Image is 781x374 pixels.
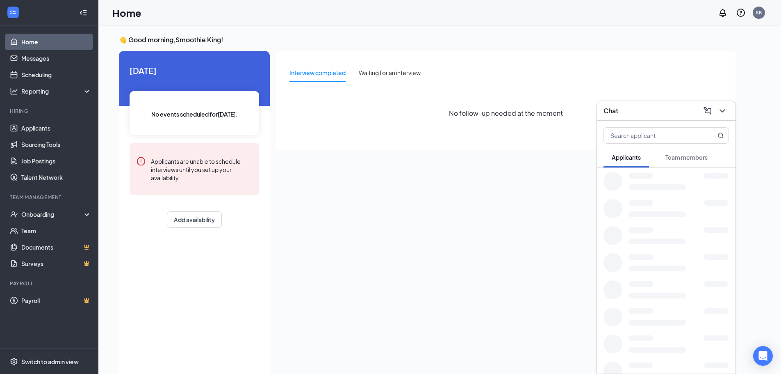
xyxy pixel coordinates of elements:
div: Team Management [10,194,90,201]
div: SK [756,9,762,16]
svg: WorkstreamLogo [9,8,17,16]
svg: Notifications [718,8,728,18]
h3: Chat [603,106,618,115]
div: Onboarding [21,210,84,218]
div: Open Intercom Messenger [753,346,773,366]
svg: ChevronDown [717,106,727,116]
a: Applicants [21,120,91,136]
a: Team [21,223,91,239]
button: ComposeMessage [701,104,714,117]
button: Add availability [167,211,222,228]
div: Interview completed [289,68,346,77]
div: Applicants are unable to schedule interviews until you set up your availability. [151,156,253,182]
svg: Settings [10,358,18,366]
svg: QuestionInfo [736,8,746,18]
svg: UserCheck [10,210,18,218]
span: No events scheduled for [DATE] . [151,110,238,119]
div: Switch to admin view [21,358,79,366]
a: Talent Network [21,169,91,186]
a: SurveysCrown [21,255,91,272]
div: Payroll [10,280,90,287]
a: Job Postings [21,153,91,169]
div: Hiring [10,108,90,115]
a: Messages [21,50,91,67]
button: ChevronDown [716,104,729,117]
svg: Analysis [10,87,18,95]
h1: Home [112,6,141,20]
input: Search applicant [604,128,701,143]
span: No follow-up needed at the moment [449,108,563,118]
svg: Error [136,156,146,166]
a: Home [21,34,91,50]
span: Applicants [612,154,641,161]
div: Reporting [21,87,92,95]
svg: MagnifyingGlass [717,132,724,139]
div: Waiting for an interview [359,68,421,77]
svg: Collapse [79,9,87,17]
a: PayrollCrown [21,292,91,309]
span: Team members [665,154,708,161]
a: Scheduling [21,67,91,83]
a: Sourcing Tools [21,136,91,153]
span: [DATE] [130,64,259,77]
svg: ComposeMessage [703,106,713,116]
h3: 👋 Good morning, Smoothie King ! [119,35,735,44]
a: DocumentsCrown [21,239,91,255]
